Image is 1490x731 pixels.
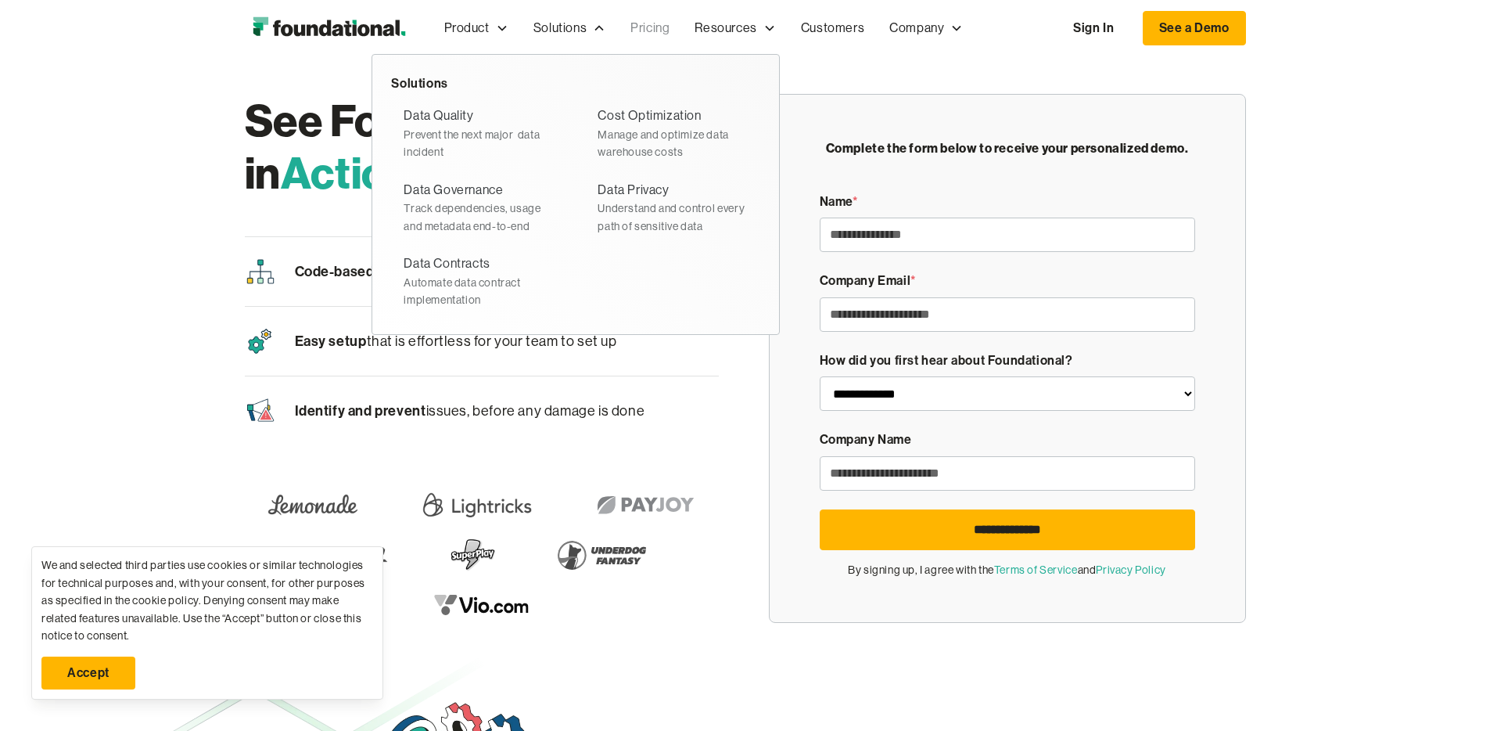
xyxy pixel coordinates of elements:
p: lineage that covers every part of the stack [295,260,643,284]
img: Streamline code icon [245,256,276,287]
div: Product [444,18,490,38]
div: Cost Optimization [598,106,701,126]
p: issues, before any damage is done [295,399,645,423]
div: Data Governance [404,180,503,200]
div: Company [877,2,975,54]
a: home [245,13,413,44]
div: Resources [695,18,756,38]
div: Company [889,18,944,38]
p: that is effortless for your team to set up [295,329,617,354]
img: Underdog Fantasy Logo [547,533,656,577]
img: Data Contracts Icon [245,395,276,427]
div: Manage and optimize data warehouse costs [598,126,748,161]
nav: Solutions [372,54,780,335]
div: We and selected third parties use cookies or similar technologies for technical purposes and, wit... [41,556,373,644]
span: Code-based [295,262,375,280]
div: Understand and control every path of sensitive data [598,200,748,235]
div: Data Quality [404,106,473,126]
div: Solutions [391,74,760,94]
div: Automate data contract implementation [404,274,554,309]
div: Solutions [521,2,618,54]
img: vio logo [423,583,540,627]
a: Customers [788,2,877,54]
a: Data QualityPrevent the next major data incident [391,99,566,167]
div: Company Name [820,430,1195,450]
h1: See Foundational in [245,94,719,199]
img: Ramp Logo [307,533,400,577]
a: See a Demo [1143,11,1246,45]
a: Sign In [1057,12,1129,45]
div: Data Contracts [404,254,490,274]
a: Accept [41,657,135,690]
img: Payjoy logo [587,483,705,527]
img: Lightricks Logo [418,483,537,527]
div: Prevent the next major data incident [404,126,554,161]
div: By signing up, I agree with the and [820,561,1195,578]
form: Demo Form [820,192,1195,578]
img: Lemonade Logo [258,483,368,527]
a: Cost OptimizationManage and optimize data warehouse costs [585,99,760,167]
div: Name [820,192,1195,212]
strong: Complete the form below to receive your personalized demo. [826,140,1189,156]
a: Data GovernanceTrack dependencies, usage and metadata end-to-end [391,174,566,241]
img: Foundational Logo [245,13,413,44]
span: Easy setup [295,332,367,350]
div: Data Privacy [598,180,669,200]
div: Solutions [533,18,587,38]
div: Company Email [820,271,1195,291]
div: How did you first hear about Foundational? [820,351,1195,371]
a: Pricing [618,2,682,54]
div: Product [432,2,521,54]
a: Privacy Policy [1096,564,1165,576]
a: Data ContractsAutomate data contract implementation [391,247,566,315]
div: Track dependencies, usage and metadata end-to-end [404,200,554,235]
iframe: Chat Widget [1412,656,1490,731]
a: Terms of Service [994,564,1078,576]
a: Data PrivacyUnderstand and control every path of sensitive data [585,174,760,241]
span: Action [281,145,413,200]
div: Resources [682,2,788,54]
span: Identify and prevent [295,402,426,420]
